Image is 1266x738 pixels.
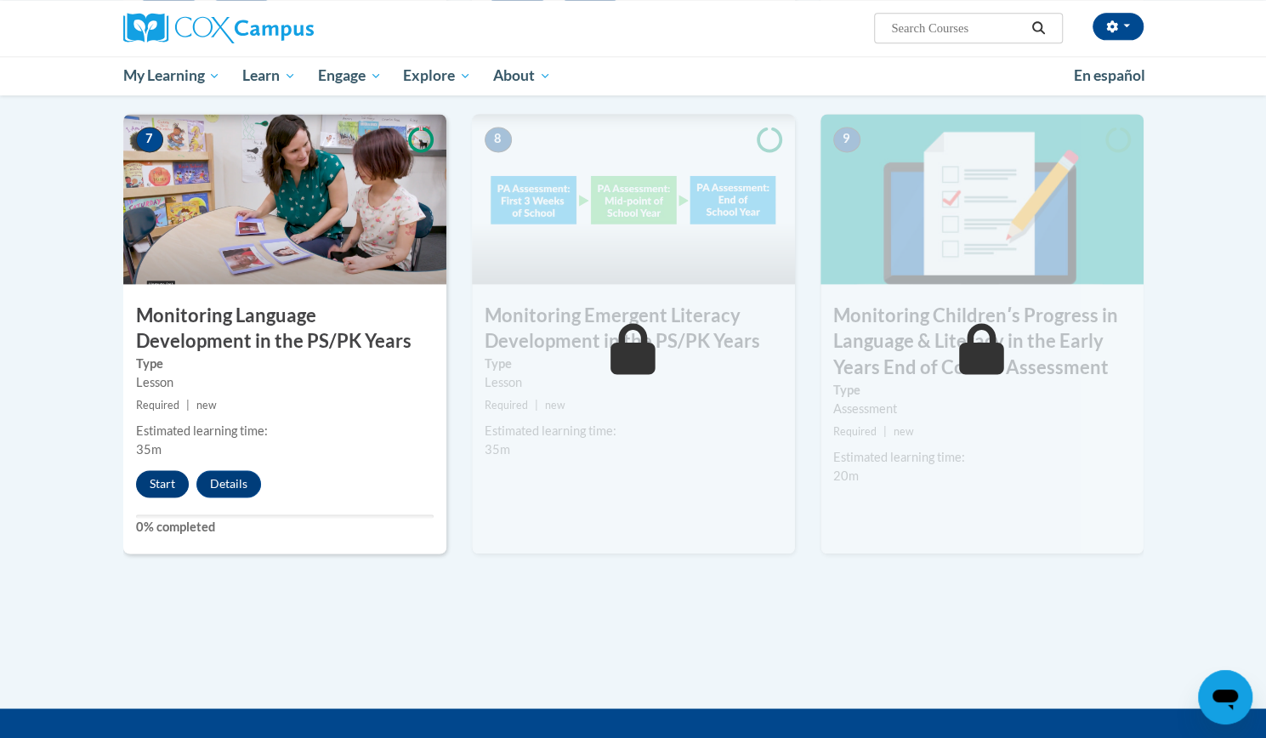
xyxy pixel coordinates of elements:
[535,399,538,412] span: |
[186,399,190,412] span: |
[485,422,782,440] div: Estimated learning time:
[136,442,162,457] span: 35m
[833,425,877,438] span: Required
[196,399,217,412] span: new
[485,355,782,373] label: Type
[136,470,189,497] button: Start
[485,373,782,392] div: Lesson
[98,56,1169,95] div: Main menu
[493,65,551,86] span: About
[136,373,434,392] div: Lesson
[123,303,446,355] h3: Monitoring Language Development in the PS/PK Years
[392,56,482,95] a: Explore
[485,127,512,152] span: 8
[136,355,434,373] label: Type
[136,399,179,412] span: Required
[820,303,1144,381] h3: Monitoring Childrenʹs Progress in Language & Literacy in the Early Years End of Course Assessment
[318,65,382,86] span: Engage
[485,442,510,457] span: 35m
[196,470,261,497] button: Details
[485,399,528,412] span: Required
[136,518,434,536] label: 0% completed
[833,381,1131,400] label: Type
[833,400,1131,418] div: Assessment
[833,127,860,152] span: 9
[833,448,1131,467] div: Estimated learning time:
[403,65,471,86] span: Explore
[136,127,163,152] span: 7
[1025,18,1051,38] button: Search
[136,422,434,440] div: Estimated learning time:
[1063,58,1156,94] a: En español
[242,65,296,86] span: Learn
[123,13,446,43] a: Cox Campus
[894,425,914,438] span: new
[231,56,307,95] a: Learn
[1198,670,1252,724] iframe: Button to launch messaging window
[883,425,887,438] span: |
[472,303,795,355] h3: Monitoring Emergent Literacy Development in the PS/PK Years
[307,56,393,95] a: Engage
[112,56,232,95] a: My Learning
[889,18,1025,38] input: Search Courses
[472,114,795,284] img: Course Image
[833,468,859,483] span: 20m
[1074,66,1145,84] span: En español
[123,114,446,284] img: Course Image
[123,13,314,43] img: Cox Campus
[545,399,565,412] span: new
[122,65,220,86] span: My Learning
[482,56,562,95] a: About
[1093,13,1144,40] button: Account Settings
[820,114,1144,284] img: Course Image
